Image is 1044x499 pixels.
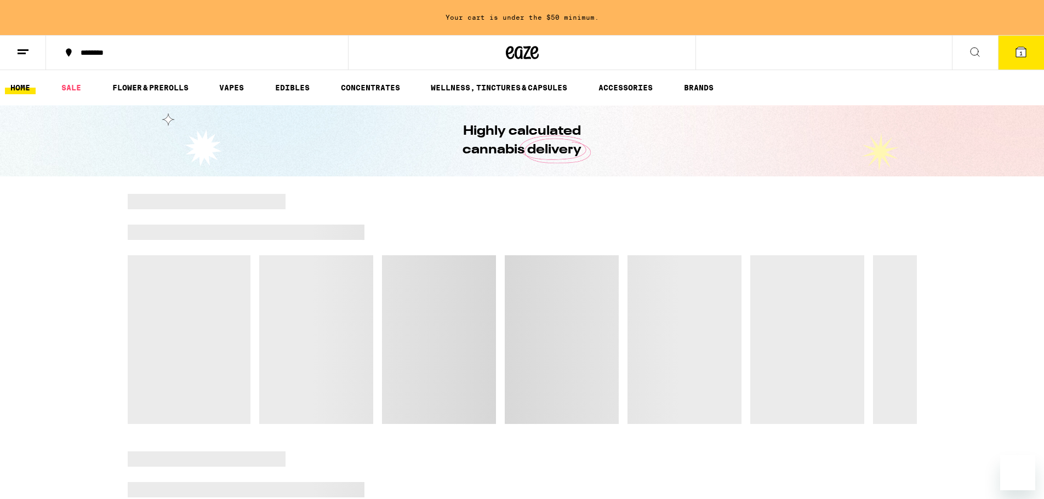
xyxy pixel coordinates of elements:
button: 1 [998,36,1044,70]
a: HOME [5,81,36,94]
h1: Highly calculated cannabis delivery [432,122,613,159]
a: CONCENTRATES [335,81,406,94]
a: FLOWER & PREROLLS [107,81,194,94]
a: ACCESSORIES [593,81,658,94]
a: EDIBLES [270,81,315,94]
iframe: Button to launch messaging window [1000,455,1035,490]
span: 1 [1019,50,1023,56]
a: BRANDS [678,81,719,94]
a: WELLNESS, TINCTURES & CAPSULES [425,81,573,94]
a: VAPES [214,81,249,94]
a: SALE [56,81,87,94]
